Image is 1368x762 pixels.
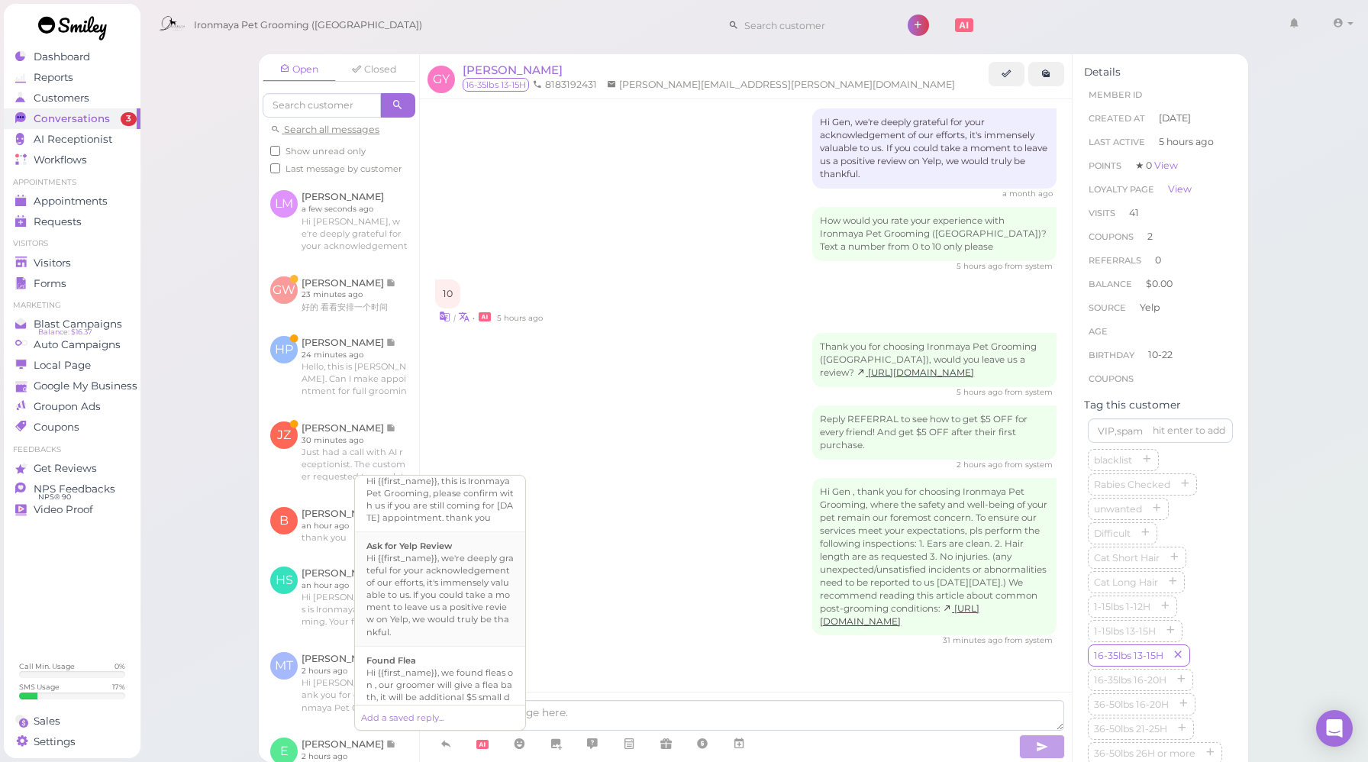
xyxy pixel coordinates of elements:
a: Requests [4,211,140,232]
a: Visitors [4,253,140,273]
span: blacklist [1091,454,1135,466]
span: Cat Short Hair [1091,552,1163,563]
span: Customers [34,92,89,105]
span: Source [1089,302,1126,313]
input: Last message by customer [270,163,280,173]
a: Google My Business [4,376,140,396]
div: Open Intercom Messenger [1316,710,1353,747]
span: from system [1005,90,1053,100]
div: Call Min. Usage [19,661,75,671]
span: Coupons [34,421,79,434]
a: Closed [337,58,411,81]
div: How would you rate your experience with Ironmaya Pet Grooming ([GEOGRAPHIC_DATA])? Text a number ... [812,207,1057,261]
span: Local Page [34,359,91,372]
a: Appointments [4,191,140,211]
a: Video Proof [4,499,140,520]
a: Search all messages [270,124,379,135]
b: Ask for Yelp Review [366,541,452,551]
div: Hi Gen, we're deeply grateful for your acknowledgement of our efforts, it's immensely valuable to... [812,108,1057,189]
div: Hi {{first_name}}, we found fleas on , our groomer will give a flea bath, it will be additional $... [366,667,514,715]
li: 8183192431 [529,78,601,92]
span: 09/05/2025 03:01pm [957,460,1005,470]
span: Member ID [1089,89,1142,100]
span: Forms [34,277,66,290]
li: Marketing [4,300,140,311]
span: Show unread only [286,146,366,157]
span: 07/31/2025 04:21pm [1002,189,1053,199]
span: 36-50lbs 16-20H [1091,699,1172,710]
span: AI Receptionist [34,133,112,146]
span: 36-50lbs 21-25H [1091,723,1170,735]
span: Birthday [1089,350,1134,360]
i: | [453,313,456,323]
span: Dashboard [34,50,90,63]
a: Forms [4,273,140,294]
div: Tag this customer [1084,399,1237,412]
span: Workflows [34,153,87,166]
span: 16-35lbs 16-20H [1091,674,1170,686]
li: Feedbacks [4,444,140,455]
div: 17 % [112,682,125,692]
div: 0 % [115,661,125,671]
a: View [1154,160,1178,171]
span: Points [1089,160,1121,171]
span: Conversations [34,112,110,125]
span: from system [1005,635,1053,645]
div: Hi {{first_name}}, we're deeply grateful for your acknowledgement of our efforts, it's immensely ... [366,552,514,638]
span: [DATE] [1159,111,1191,125]
div: Hi Gen , thank you for choosing Ironmaya Pet Grooming, where the safety and well-being of your pe... [812,478,1057,635]
span: Coupons [1089,231,1134,242]
span: 1-15lbs 1-12H [1091,601,1153,612]
span: Google My Business [34,379,137,392]
a: AI Receptionist [4,129,140,150]
span: Reports [34,71,73,84]
span: 09/05/2025 12:01pm [957,387,1005,397]
a: Conversations 3 [4,108,140,129]
input: VIP,spam [1088,418,1233,443]
input: Search customer [263,93,381,118]
span: 36-50lbs 26H or more [1091,747,1199,759]
div: SMS Usage [19,682,60,692]
li: [PERSON_NAME][EMAIL_ADDRESS][PERSON_NAME][DOMAIN_NAME] [603,78,959,92]
a: Dashboard [4,47,140,67]
span: Loyalty page [1089,184,1154,195]
span: 3 [121,112,137,126]
a: Add a saved reply... [361,712,444,723]
span: Last Active [1089,137,1145,147]
span: from system [1005,460,1053,470]
div: hit enter to add [1153,424,1225,438]
span: 09/05/2025 11:40am [957,261,1005,271]
a: [URL][DOMAIN_NAME] [820,603,979,627]
a: Workflows [4,150,140,170]
a: Get Reviews [4,458,140,479]
span: Balance [1089,279,1134,289]
input: Search customer [739,13,887,37]
span: Coupons [1089,373,1134,384]
span: Visits [1089,208,1115,218]
li: 41 [1084,201,1237,225]
a: Reports [4,67,140,88]
a: Sales [4,711,140,731]
a: Auto Campaigns [4,334,140,355]
li: 0 [1084,248,1237,273]
a: Settings [4,731,140,752]
a: Blast Campaigns Balance: $16.37 [4,314,140,334]
span: 16-35lbs 13-15H [463,78,529,92]
a: NPS Feedbacks NPS® 90 [4,479,140,499]
a: [PERSON_NAME] [463,63,563,77]
span: Rabies Checked [1091,479,1173,490]
li: 2 [1084,224,1237,249]
input: Show unread only [270,146,280,156]
a: Coupons [4,417,140,438]
span: Video Proof [34,503,93,516]
div: Thank you for choosing Ironmaya Pet Grooming ([GEOGRAPHIC_DATA]), would you leave us a review? [812,333,1057,387]
span: ★ 0 [1135,160,1178,171]
span: Visitors [34,257,71,270]
span: 07/30/2025 06:29pm [952,90,1005,100]
span: Difficult [1091,528,1134,539]
a: Customers [4,88,140,108]
li: Appointments [4,177,140,188]
span: from system [1005,387,1053,397]
div: Reply REFERRAL to see how to get $5 OFF for every friend! And get $5 OFF after their first purchase. [812,405,1057,460]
